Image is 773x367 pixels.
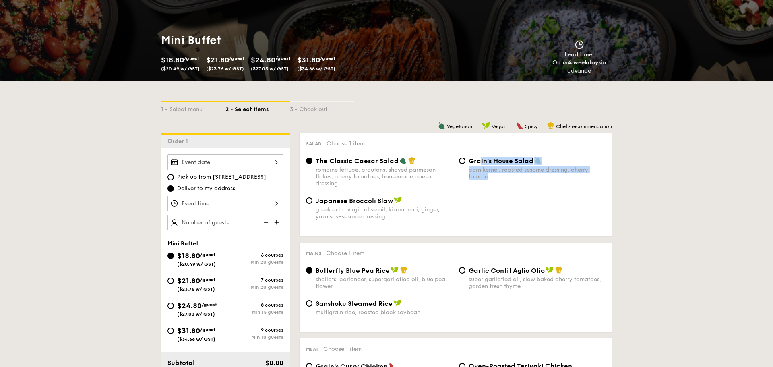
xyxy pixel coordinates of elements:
[459,158,465,164] input: Grain's House Saladcorn kernel, roasted sesame dressing, cherry tomato
[167,196,283,211] input: Event time
[251,66,289,72] span: ($27.03 w/ GST)
[290,102,354,114] div: 3 - Check out
[306,267,312,274] input: Butterfly Blue Pea Riceshallots, coriander, supergarlicfied oil, blue pea flower
[438,122,445,129] img: icon-vegetarian.fe4039eb.svg
[161,102,225,114] div: 1 - Select menu
[206,56,229,64] span: $21.80
[327,140,365,147] span: Choose 1 item
[167,253,174,259] input: $18.80/guest($20.49 w/ GST)6 coursesMin 20 guests
[167,215,283,230] input: Number of guests
[482,122,490,129] img: icon-vegan.f8ff3823.svg
[167,138,191,145] span: Order 1
[408,157,415,164] img: icon-chef-hat.a58ddaea.svg
[167,278,174,284] input: $21.80/guest($23.76 w/ GST)7 coursesMin 20 guests
[225,277,283,283] div: 7 courses
[547,122,554,129] img: icon-chef-hat.a58ddaea.svg
[297,56,320,64] span: $31.80
[573,40,585,49] img: icon-clock.2db775ea.svg
[177,185,235,193] span: Deliver to my address
[167,328,174,334] input: $31.80/guest($34.66 w/ GST)9 coursesMin 10 guests
[271,215,283,230] img: icon-add.58712e84.svg
[206,66,244,72] span: ($23.76 w/ GST)
[391,266,399,274] img: icon-vegan.f8ff3823.svg
[326,250,364,257] span: Choose 1 item
[167,174,174,180] input: Pick up from [STREET_ADDRESS]
[316,206,453,220] div: greek extra virgin olive oil, kizami nori, ginger, yuzu soy-sesame dressing
[202,302,217,307] span: /guest
[265,359,283,367] span: $0.00
[177,336,215,342] span: ($34.66 w/ GST)
[184,56,199,61] span: /guest
[225,334,283,340] div: Min 10 guests
[447,124,472,129] span: Vegetarian
[200,327,215,332] span: /guest
[316,166,453,187] div: romaine lettuce, croutons, shaved parmesan flakes, cherry tomatoes, housemade caesar dressing
[469,267,545,274] span: Garlic Confit Aglio Olio
[200,277,215,282] span: /guest
[275,56,291,61] span: /guest
[161,66,200,72] span: ($20.49 w/ GST)
[167,359,195,367] span: Subtotal
[469,166,606,180] div: corn kernel, roasted sesame dressing, cherry tomato
[316,309,453,316] div: multigrain rice, roasted black soybean
[394,197,402,204] img: icon-vegan.f8ff3823.svg
[297,66,335,72] span: ($34.66 w/ GST)
[323,346,362,352] span: Choose 1 item
[225,259,283,265] div: Min 20 guests
[259,215,271,230] img: icon-reduce.1d2dbef1.svg
[225,302,283,308] div: 8 courses
[251,56,275,64] span: $24.80
[469,157,533,165] span: Grain's House Salad
[306,300,312,307] input: Sanshoku Steamed Ricemultigrain rice, roasted black soybean
[177,251,200,260] span: $18.80
[400,266,407,274] img: icon-chef-hat.a58ddaea.svg
[316,157,399,165] span: The Classic Caesar Salad
[177,286,215,292] span: ($23.76 w/ GST)
[316,276,453,290] div: shallots, coriander, supergarlicfied oil, blue pea flower
[167,303,174,309] input: $24.80/guest($27.03 w/ GST)8 coursesMin 15 guests
[469,276,606,290] div: super garlicfied oil, slow baked cherry tomatoes, garden fresh thyme
[167,240,198,247] span: Mini Buffet
[546,266,554,274] img: icon-vegan.f8ff3823.svg
[316,267,390,274] span: Butterfly Blue Pea Rice
[568,59,601,66] strong: 4 weekdays
[177,276,200,285] span: $21.80
[177,326,200,335] span: $31.80
[167,154,283,170] input: Event date
[525,124,537,129] span: Spicy
[167,185,174,192] input: Deliver to my address
[316,197,393,205] span: Japanese Broccoli Slaw
[306,158,312,164] input: The Classic Caesar Saladromaine lettuce, croutons, shaved parmesan flakes, cherry tomatoes, house...
[200,252,215,257] span: /guest
[225,284,283,290] div: Min 20 guests
[161,56,184,64] span: $18.80
[534,157,542,164] img: icon-vegetarian.fe4039eb.svg
[229,56,244,61] span: /guest
[393,299,401,307] img: icon-vegan.f8ff3823.svg
[177,301,202,310] span: $24.80
[316,300,393,307] span: Sanshoku Steamed Rice
[543,59,615,75] div: Order in advance
[177,261,216,267] span: ($20.49 w/ GST)
[399,157,407,164] img: icon-vegetarian.fe4039eb.svg
[492,124,506,129] span: Vegan
[177,173,266,181] span: Pick up from [STREET_ADDRESS]
[225,252,283,258] div: 6 courses
[320,56,335,61] span: /guest
[306,251,321,256] span: Mains
[306,346,318,352] span: Meat
[161,33,383,48] h1: Mini Buffet
[306,141,322,147] span: Salad
[556,124,612,129] span: Chef's recommendation
[564,51,594,58] span: Lead time:
[306,197,312,204] input: Japanese Broccoli Slawgreek extra virgin olive oil, kizami nori, ginger, yuzu soy-sesame dressing
[516,122,523,129] img: icon-spicy.37a8142b.svg
[177,311,215,317] span: ($27.03 w/ GST)
[555,266,562,274] img: icon-chef-hat.a58ddaea.svg
[225,327,283,333] div: 9 courses
[225,309,283,315] div: Min 15 guests
[459,267,465,274] input: Garlic Confit Aglio Oliosuper garlicfied oil, slow baked cherry tomatoes, garden fresh thyme
[225,102,290,114] div: 2 - Select items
